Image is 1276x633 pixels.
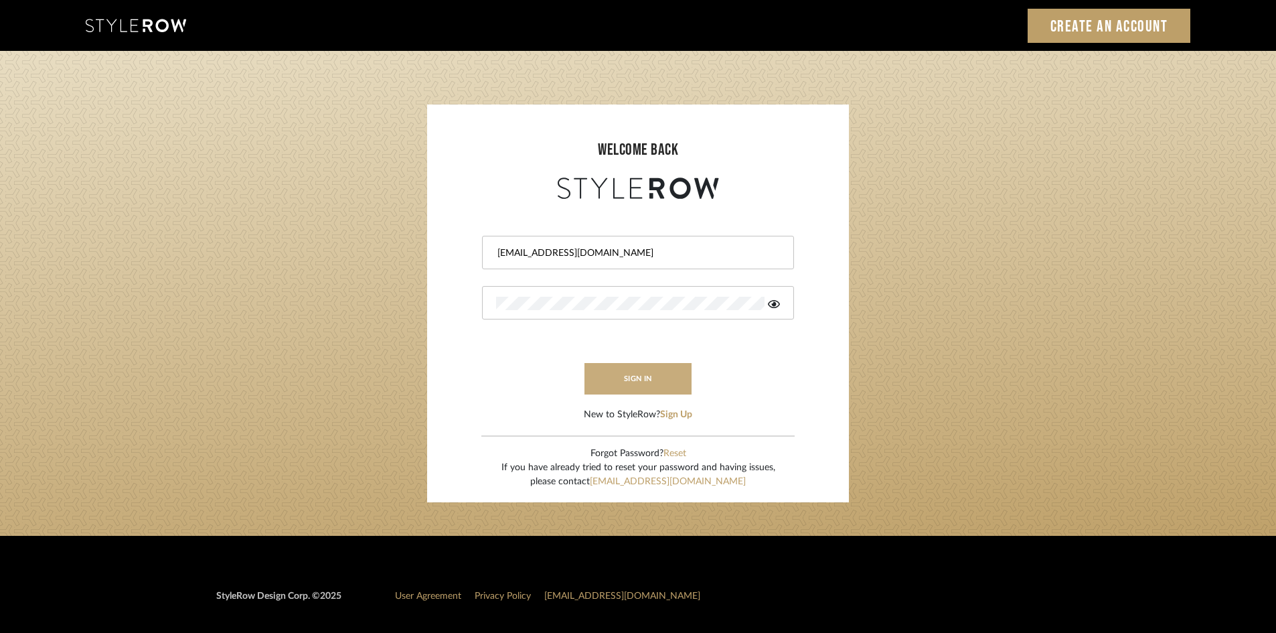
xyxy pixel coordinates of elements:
[584,408,692,422] div: New to StyleRow?
[663,447,686,461] button: Reset
[496,247,777,260] input: Email Address
[441,138,835,162] div: welcome back
[660,408,692,422] button: Sign Up
[1028,9,1191,43] a: Create an Account
[544,591,700,601] a: [EMAIL_ADDRESS][DOMAIN_NAME]
[395,591,461,601] a: User Agreement
[501,461,775,489] div: If you have already tried to reset your password and having issues, please contact
[475,591,531,601] a: Privacy Policy
[590,477,746,486] a: [EMAIL_ADDRESS][DOMAIN_NAME]
[584,363,692,395] button: sign in
[216,589,341,614] div: StyleRow Design Corp. ©2025
[501,447,775,461] div: Forgot Password?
